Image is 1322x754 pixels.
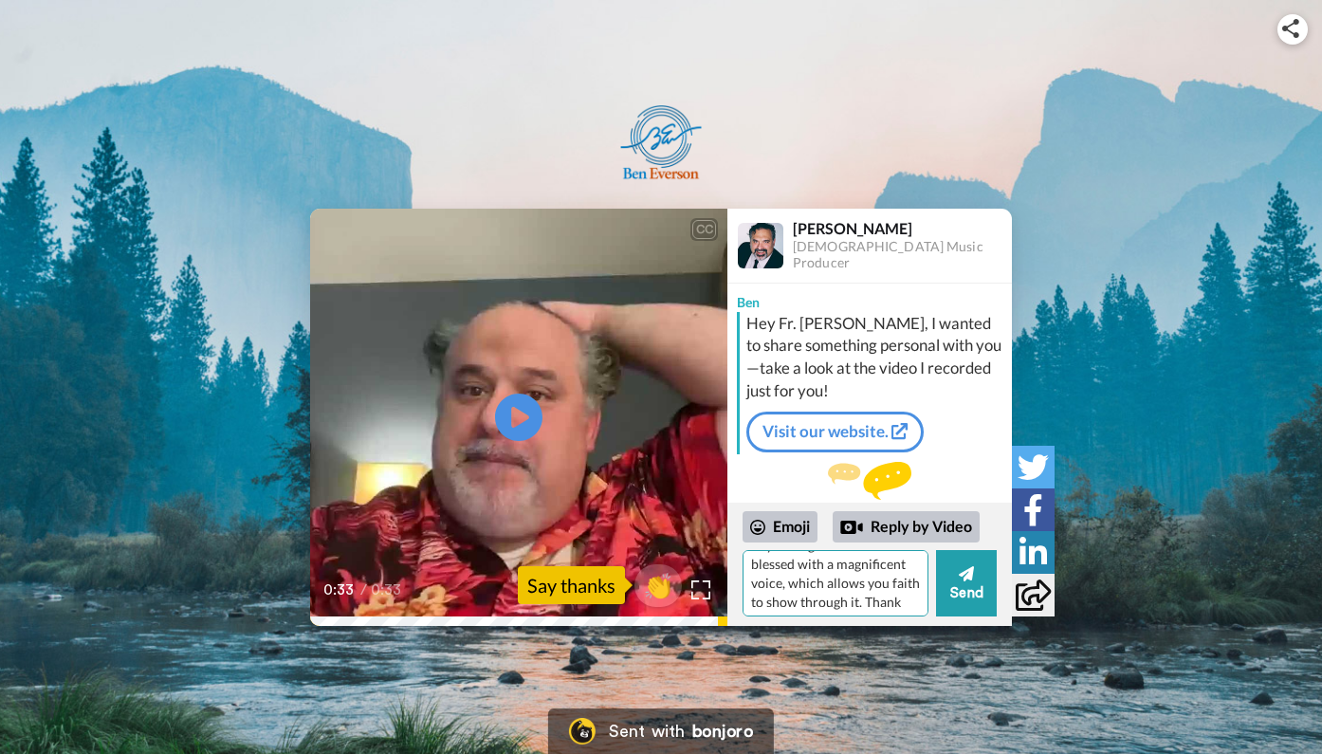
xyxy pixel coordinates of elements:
[691,580,710,599] img: Full screen
[692,220,716,239] div: CC
[743,511,817,542] div: Emoji
[727,284,1012,312] div: Ben
[793,219,1011,237] div: [PERSON_NAME]
[634,570,682,600] span: 👏
[840,516,863,539] div: Reply by Video
[323,579,357,601] span: 0:33
[936,550,997,616] button: Send
[746,412,924,451] a: Visit our website.
[634,564,682,607] button: 👏
[371,579,404,601] span: 0:33
[828,462,911,500] img: message.svg
[360,579,367,601] span: /
[793,239,1011,271] div: [DEMOGRAPHIC_DATA] Music Producer
[746,312,1007,403] div: Hey Fr. [PERSON_NAME], I wanted to share something personal with you—take a look at the video I r...
[727,462,1012,531] div: Send Ben a reply.
[619,104,704,180] img: logo
[833,511,980,543] div: Reply by Video
[1282,19,1299,38] img: ic_share.svg
[743,550,928,616] textarea: I thoroughly enjoy listening to you sing. You were blessed with a magnificent voice, which allows...
[738,223,783,268] img: Profile Image
[518,566,625,604] div: Say thanks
